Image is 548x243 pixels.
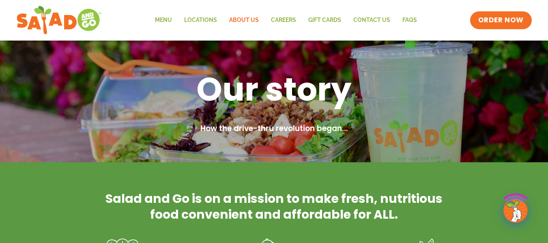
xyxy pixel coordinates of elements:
[223,11,265,30] a: About Us
[178,11,223,30] a: Locations
[149,11,423,30] nav: Menu
[265,11,302,30] a: Careers
[63,68,485,110] h1: Our story
[63,123,485,135] h2: How the drive-thru revolution began...
[16,4,102,37] img: new-SAG-logo-768×292
[149,11,178,30] a: Menu
[478,15,524,25] span: ORDER NOW
[302,11,347,30] a: GIFT CARDS
[396,11,423,30] a: FAQs
[104,191,445,222] h2: Salad and Go is on a mission to make fresh, nutritious food convenient and affordable for ALL.
[347,11,396,30] a: Contact Us
[470,11,532,29] a: ORDER NOW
